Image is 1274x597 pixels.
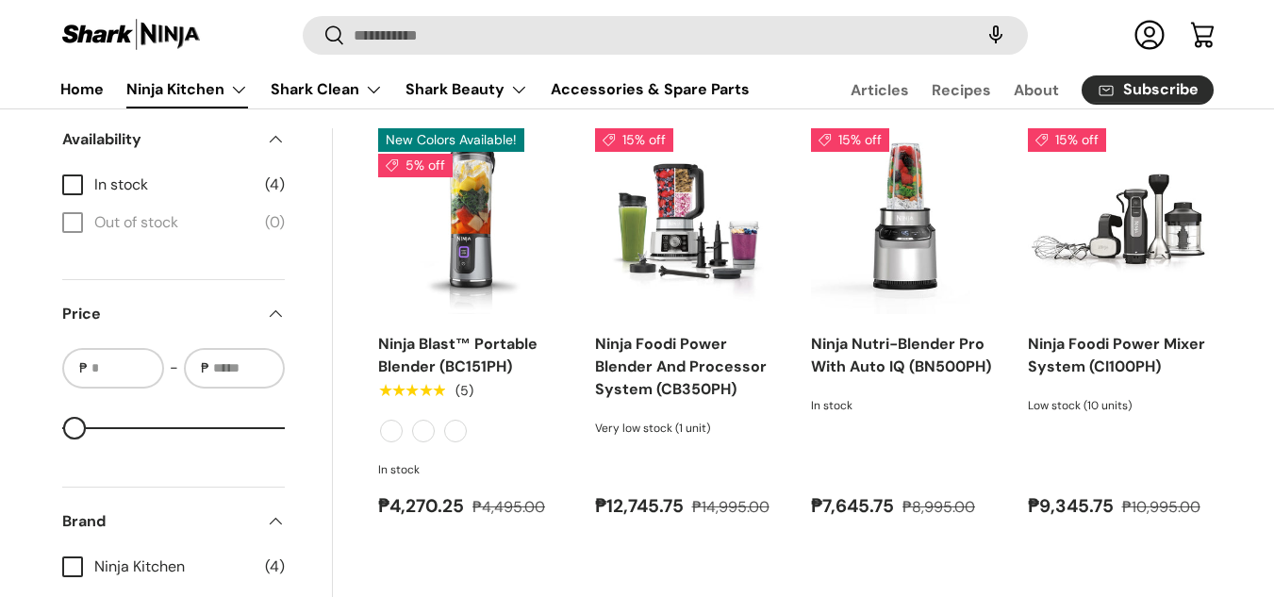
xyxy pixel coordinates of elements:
[1028,128,1215,315] a: Ninja Foodi Power Mixer System (CI100PH)
[62,303,255,325] span: Price
[265,556,285,578] span: (4)
[1082,75,1214,105] a: Subscribe
[932,72,991,108] a: Recipes
[62,488,285,556] summary: Brand
[60,71,750,108] nav: Primary
[60,17,202,54] img: Shark Ninja Philippines
[77,358,90,378] span: ₱
[1123,83,1199,98] span: Subscribe
[94,556,254,578] span: Ninja Kitchen
[1014,72,1059,108] a: About
[94,174,254,196] span: In stock
[811,128,998,315] img: ninja-nutri-blender-pro-with-auto-iq-silver-with-sample-food-content-full-view-sharkninja-philipp...
[170,357,178,379] span: -
[1028,334,1205,376] a: Ninja Foodi Power Mixer System (CI100PH)
[94,211,254,234] span: Out of stock
[811,334,991,376] a: Ninja Nutri-Blender Pro With Auto IQ (BN500PH)
[444,420,467,442] label: Navy Blue
[805,71,1214,108] nav: Secondary
[378,154,453,177] span: 5% off
[60,71,104,108] a: Home
[265,174,285,196] span: (4)
[115,71,259,108] summary: Ninja Kitchen
[966,15,1026,57] speech-search-button: Search by voice
[199,358,211,378] span: ₱
[62,510,255,533] span: Brand
[259,71,394,108] summary: Shark Clean
[551,71,750,108] a: Accessories & Spare Parts
[62,280,285,348] summary: Price
[595,128,673,152] span: 15% off
[412,420,435,442] label: Cranberry
[811,128,998,315] a: Ninja Nutri-Blender Pro With Auto IQ (BN500PH)
[394,71,539,108] summary: Shark Beauty
[62,128,255,151] span: Availability
[378,128,524,152] span: New Colors Available!
[265,211,285,234] span: (0)
[62,106,285,174] summary: Availability
[811,128,889,152] span: 15% off
[378,128,565,315] img: ninja-blast-portable-blender-black-left-side-view-sharkninja-philippines
[1028,128,1106,152] span: 15% off
[378,334,538,376] a: Ninja Blast™ Portable Blender (BC151PH)
[595,128,782,315] img: ninja-foodi-power-blender-and-processor-system-full-view-with-sample-contents-sharkninja-philippines
[595,128,782,315] a: Ninja Foodi Power Blender And Processor System (CB350PH)
[378,128,565,315] a: Ninja Blast™ Portable Blender (BC151PH)
[595,334,767,399] a: Ninja Foodi Power Blender And Processor System (CB350PH)
[380,420,403,442] label: Black
[851,72,909,108] a: Articles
